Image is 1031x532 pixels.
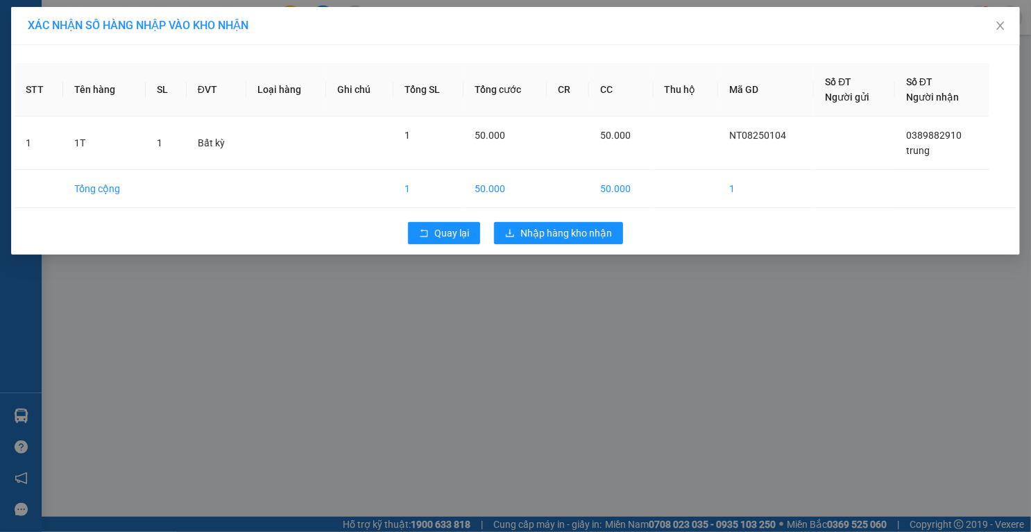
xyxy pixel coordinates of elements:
td: Bất kỳ [187,117,246,170]
span: NT08250104 [729,130,786,141]
span: Quay lại [434,225,469,241]
span: download [505,228,515,239]
th: Tên hàng [63,63,146,117]
span: close [995,20,1006,31]
td: 1 [393,170,463,208]
th: Mã GD [718,63,814,117]
th: Thu hộ [654,63,719,117]
span: Nhập hàng kho nhận [520,225,612,241]
button: Close [981,7,1020,46]
th: ĐVT [187,63,246,117]
span: 0389882910 [906,130,962,141]
span: 1 [157,137,162,148]
th: Ghi chú [326,63,393,117]
th: SL [146,63,186,117]
span: Số ĐT [906,76,932,87]
th: STT [15,63,63,117]
td: 1 [718,170,814,208]
td: 1 [15,117,63,170]
span: Người gửi [825,92,869,103]
button: downloadNhập hàng kho nhận [494,222,623,244]
span: 50.000 [600,130,631,141]
th: CR [547,63,589,117]
button: rollbackQuay lại [408,222,480,244]
span: 1 [404,130,410,141]
th: Tổng SL [393,63,463,117]
span: XÁC NHẬN SỐ HÀNG NHẬP VÀO KHO NHẬN [28,19,248,32]
td: 1T [63,117,146,170]
td: Tổng cộng [63,170,146,208]
span: 50.000 [475,130,505,141]
span: trung [906,145,930,156]
th: Tổng cước [463,63,547,117]
td: 50.000 [463,170,547,208]
span: rollback [419,228,429,239]
th: CC [589,63,653,117]
td: 50.000 [589,170,653,208]
span: Người nhận [906,92,959,103]
th: Loại hàng [246,63,326,117]
span: Số ĐT [825,76,851,87]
